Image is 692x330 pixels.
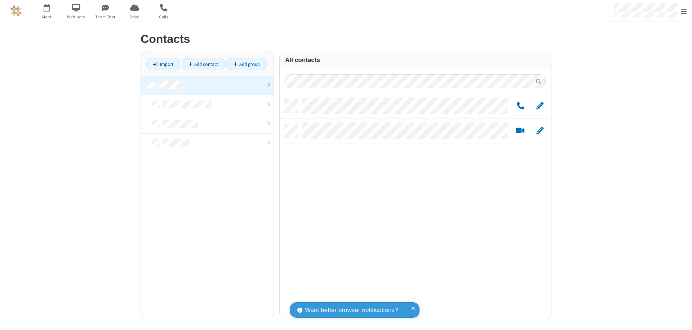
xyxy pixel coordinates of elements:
span: Team Chat [92,14,119,20]
a: Add group [226,58,267,70]
button: Call by phone [513,102,527,111]
span: Calls [150,14,177,20]
h3: All contacts [285,57,546,63]
button: Edit [533,126,547,135]
img: QA Selenium DO NOT DELETE OR CHANGE [11,5,22,16]
span: Meet [34,14,61,20]
div: grid [280,94,551,319]
a: Import [146,58,180,70]
button: Start a video meeting [513,126,527,135]
a: Add contact [182,58,225,70]
button: Edit [533,102,547,111]
span: Drive [121,14,148,20]
span: Want better browser notifications? [305,306,398,315]
h2: Contacts [141,33,551,45]
span: Webinars [63,14,90,20]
